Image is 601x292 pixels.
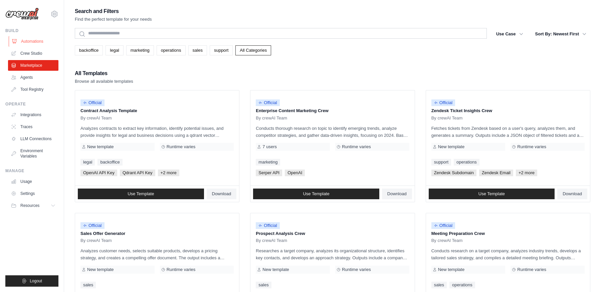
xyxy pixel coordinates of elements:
[478,191,505,197] span: Use Template
[106,45,123,55] a: legal
[8,121,58,132] a: Traces
[80,238,112,243] span: By crewAI Team
[431,230,585,237] p: Meeting Preparation Crew
[210,45,233,55] a: support
[8,72,58,83] a: Agents
[87,144,114,150] span: New template
[158,170,179,176] span: +2 more
[120,170,155,176] span: Qdrant API Key
[256,247,409,261] p: Researches a target company, analyzes its organizational structure, identifies key contacts, and ...
[531,28,590,40] button: Sort By: Newest First
[262,267,289,272] span: New template
[431,125,585,139] p: Fetches tickets from Zendesk based on a user's query, analyzes them, and generates a summary. Out...
[8,84,58,95] a: Tool Registry
[382,189,412,199] a: Download
[8,176,58,187] a: Usage
[253,189,379,199] a: Use Template
[387,191,407,197] span: Download
[188,45,207,55] a: sales
[454,159,479,166] a: operations
[256,159,280,166] a: marketing
[75,16,152,23] p: Find the perfect template for your needs
[5,275,58,287] button: Logout
[8,145,58,162] a: Environment Variables
[8,200,58,211] button: Resources
[303,191,329,197] span: Use Template
[80,170,117,176] span: OpenAI API Key
[256,222,280,229] span: Official
[431,247,585,261] p: Conducts research on a target company, analyzes industry trends, develops a tailored sales strate...
[438,144,464,150] span: New template
[449,282,475,288] a: operations
[235,45,271,55] a: All Categories
[256,125,409,139] p: Conducts thorough research on topic to identify emerging trends, analyze competitor strategies, a...
[256,107,409,114] p: Enterprise Content Marketing Crew
[557,189,587,199] a: Download
[256,115,287,121] span: By crewAI Team
[431,107,585,114] p: Zendesk Ticket Insights Crew
[8,133,58,144] a: LLM Connections
[8,109,58,120] a: Integrations
[517,144,546,150] span: Runtime varies
[80,159,95,166] a: legal
[80,222,105,229] span: Official
[128,191,154,197] span: Use Template
[5,101,58,107] div: Operate
[492,28,527,40] button: Use Case
[97,159,122,166] a: backoffice
[256,99,280,106] span: Official
[75,69,133,78] h2: All Templates
[256,282,271,288] a: sales
[8,188,58,199] a: Settings
[563,191,582,197] span: Download
[342,144,371,150] span: Runtime varies
[342,267,371,272] span: Runtime varies
[207,189,237,199] a: Download
[80,99,105,106] span: Official
[80,107,234,114] p: Contract Analysis Template
[431,159,451,166] a: support
[80,247,234,261] p: Analyzes customer needs, selects suitable products, develops a pricing strategy, and creates a co...
[262,144,277,150] span: 7 users
[75,7,152,16] h2: Search and Filters
[75,78,133,85] p: Browse all available templates
[5,8,39,20] img: Logo
[431,99,455,106] span: Official
[78,189,204,199] a: Use Template
[438,267,464,272] span: New template
[431,238,463,243] span: By crewAI Team
[212,191,231,197] span: Download
[157,45,186,55] a: operations
[256,238,287,243] span: By crewAI Team
[5,168,58,174] div: Manage
[517,267,546,272] span: Runtime varies
[80,230,234,237] p: Sales Offer Generator
[431,170,476,176] span: Zendesk Subdomain
[80,125,234,139] p: Analyzes contracts to extract key information, identify potential issues, and provide insights fo...
[516,170,537,176] span: +2 more
[256,170,282,176] span: Serper API
[431,282,447,288] a: sales
[429,189,555,199] a: Use Template
[285,170,305,176] span: OpenAI
[80,115,112,121] span: By crewAI Team
[126,45,154,55] a: marketing
[431,222,455,229] span: Official
[80,282,96,288] a: sales
[20,203,39,208] span: Resources
[9,36,59,47] a: Automations
[8,48,58,59] a: Crew Studio
[75,45,103,55] a: backoffice
[431,115,463,121] span: By crewAI Team
[5,28,58,33] div: Build
[30,278,42,284] span: Logout
[256,230,409,237] p: Prospect Analysis Crew
[167,144,196,150] span: Runtime varies
[87,267,114,272] span: New template
[167,267,196,272] span: Runtime varies
[479,170,513,176] span: Zendesk Email
[8,60,58,71] a: Marketplace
